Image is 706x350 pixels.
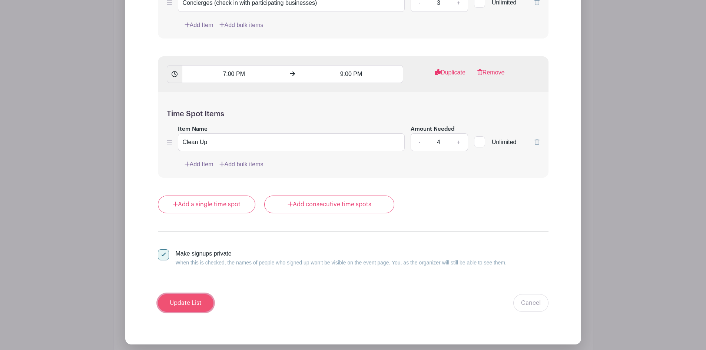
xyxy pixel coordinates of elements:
[185,160,213,169] a: Add Item
[299,65,403,83] input: Set End Time
[219,21,263,30] a: Add bulk items
[411,125,454,134] label: Amount Needed
[264,196,394,213] a: Add consecutive time spots
[411,133,428,151] a: -
[185,21,213,30] a: Add Item
[449,133,468,151] a: +
[178,125,208,134] label: Item Name
[219,160,263,169] a: Add bulk items
[182,65,286,83] input: Set Start Time
[492,139,517,145] span: Unlimited
[158,294,213,312] input: Update List
[158,196,256,213] a: Add a single time spot
[435,68,465,83] a: Duplicate
[176,260,507,266] small: When this is checked, the names of people who signed up won’t be visible on the event page. You, ...
[513,294,548,312] a: Cancel
[167,110,540,119] h5: Time Spot Items
[176,249,507,267] div: Make signups private
[178,133,405,151] input: e.g. Snacks or Check-in Attendees
[477,68,505,83] a: Remove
